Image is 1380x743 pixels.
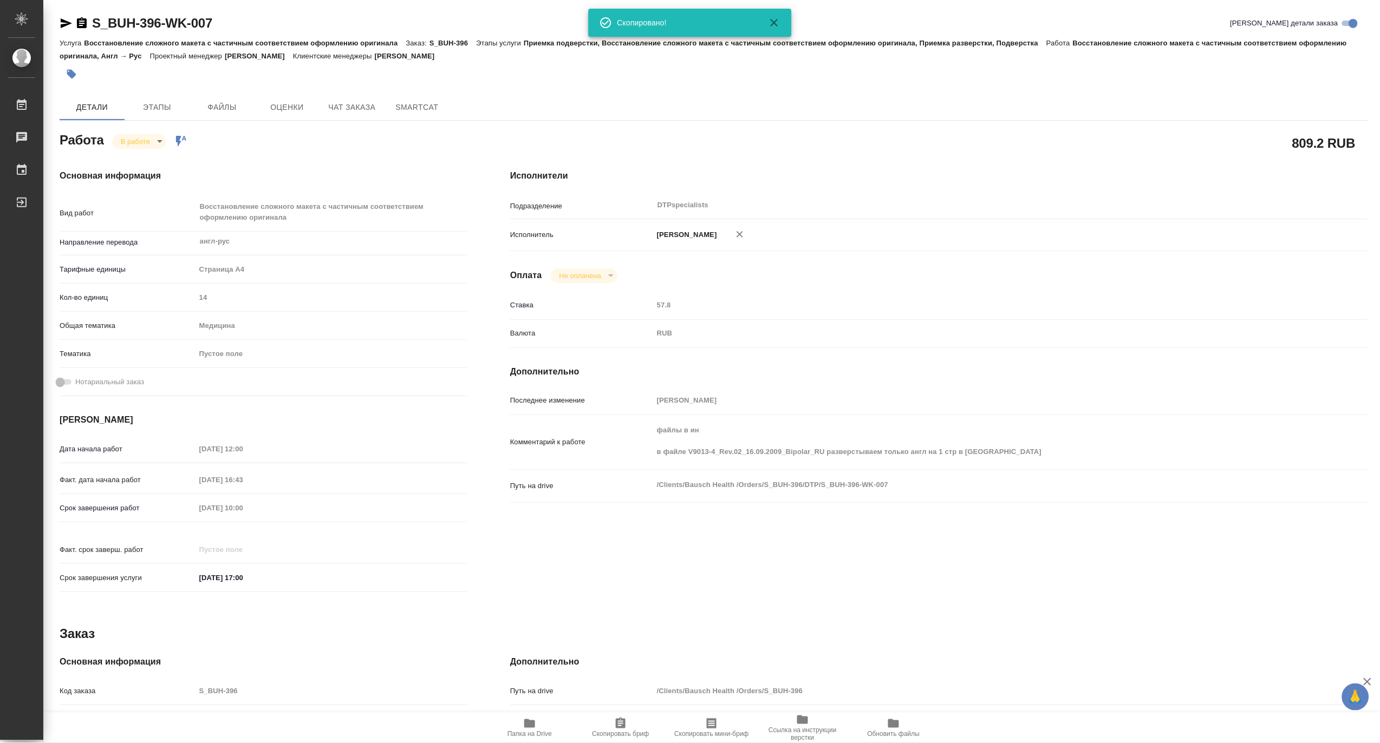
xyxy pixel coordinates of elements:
[92,16,212,30] a: S_BUH-396-WK-007
[510,365,1368,378] h4: Дополнительно
[1346,686,1365,708] span: 🙏
[196,441,290,457] input: Пустое поле
[761,16,787,29] button: Закрыть
[653,297,1297,313] input: Пустое поле
[510,269,542,282] h4: Оплата
[617,17,753,28] div: Скопировано!
[510,201,653,212] p: Подразделение
[868,730,920,738] span: Обновить файлы
[60,349,196,359] p: Тематика
[510,395,653,406] p: Последнее изменение
[653,229,717,240] p: [PERSON_NAME]
[653,324,1297,343] div: RUB
[84,39,406,47] p: Восстановление сложного макета с частичным соответствием оформлению оригинала
[75,377,144,387] span: Нотариальный заказ
[60,625,95,642] h2: Заказ
[112,134,166,149] div: В работе
[551,268,617,283] div: В работе
[653,683,1297,699] input: Пустое поле
[60,129,104,149] h2: Работа
[60,544,196,555] p: Факт. срок заверш. работ
[60,264,196,275] p: Тарифные единицы
[1231,18,1338,29] span: [PERSON_NAME] детали заказа
[196,101,248,114] span: Файлы
[60,413,467,426] h4: [PERSON_NAME]
[196,290,467,305] input: Пустое поле
[225,52,293,60] p: [PERSON_NAME]
[757,713,848,743] button: Ссылка на инструкции верстки
[60,169,467,182] h4: Основная информация
[674,730,748,738] span: Скопировать мини-бриф
[118,137,153,146] button: В работе
[60,39,84,47] p: Услуга
[261,101,313,114] span: Оценки
[131,101,183,114] span: Этапы
[60,292,196,303] p: Кол-во единиц
[60,444,196,455] p: Дата начала работ
[196,500,290,516] input: Пустое поле
[575,713,666,743] button: Скопировать бриф
[60,17,73,30] button: Скопировать ссылку для ЯМессенджера
[66,101,118,114] span: Детали
[60,237,196,248] p: Направление перевода
[196,472,290,488] input: Пустое поле
[510,169,1368,182] h4: Исполнители
[60,573,196,583] p: Срок завершения услуги
[60,320,196,331] p: Общая тематика
[653,711,1297,727] input: Пустое поле
[293,52,375,60] p: Клиентские менеджеры
[326,101,378,114] span: Чат заказа
[196,260,467,279] div: Страница А4
[60,655,467,668] h4: Основная информация
[507,730,552,738] span: Папка на Drive
[510,328,653,339] p: Валюта
[592,730,649,738] span: Скопировать бриф
[653,421,1297,461] textarea: файлы в ин в файле V9013-4_Rev.02_16.09.2009_Bipolar_RU разверстываем только англ на 1 стр в [GEO...
[510,300,653,311] p: Ставка
[653,392,1297,408] input: Пустое поле
[196,345,467,363] div: Пустое поле
[764,726,842,741] span: Ссылка на инструкции верстки
[391,101,443,114] span: SmartCat
[848,713,939,743] button: Обновить файлы
[196,317,467,335] div: Медицина
[484,713,575,743] button: Папка на Drive
[653,476,1297,494] textarea: /Clients/Bausch Health /Orders/S_BUH-396/DTP/S_BUH-396-WK-007
[524,39,1046,47] p: Приемка подверстки, Восстановление сложного макета с частичным соответствием оформлению оригинала...
[196,570,290,586] input: ✎ Введи что-нибудь
[75,17,88,30] button: Скопировать ссылку
[556,271,604,280] button: Не оплачена
[476,39,524,47] p: Этапы услуги
[60,475,196,485] p: Факт. дата начала работ
[60,503,196,514] p: Срок завершения работ
[728,222,752,246] button: Удалить исполнителя
[510,686,653,696] p: Путь на drive
[510,437,653,448] p: Комментарий к работе
[510,481,653,491] p: Путь на drive
[199,349,454,359] div: Пустое поле
[150,52,225,60] p: Проектный менеджер
[196,542,290,557] input: Пустое поле
[60,62,83,86] button: Добавить тэг
[196,711,467,727] input: Пустое поле
[406,39,429,47] p: Заказ:
[1342,683,1369,711] button: 🙏
[1046,39,1073,47] p: Работа
[60,208,196,219] p: Вид работ
[60,686,196,696] p: Код заказа
[510,229,653,240] p: Исполнитель
[196,683,467,699] input: Пустое поле
[666,713,757,743] button: Скопировать мини-бриф
[429,39,476,47] p: S_BUH-396
[375,52,443,60] p: [PERSON_NAME]
[1292,134,1356,152] h2: 809.2 RUB
[510,655,1368,668] h4: Дополнительно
